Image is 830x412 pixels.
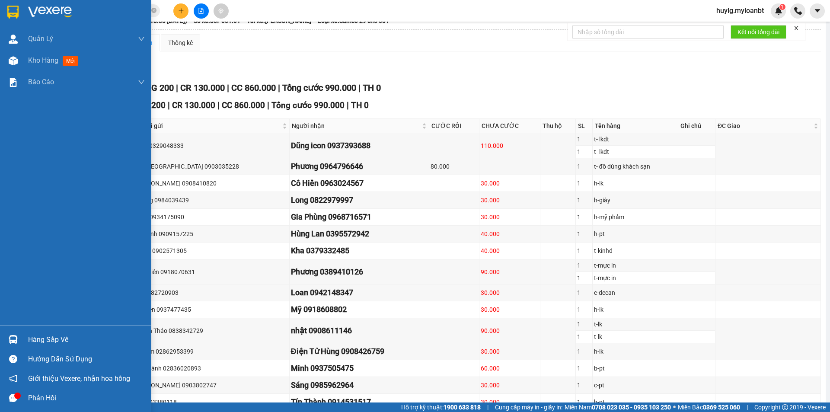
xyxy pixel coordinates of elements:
span: | [267,100,269,110]
span: Hỗ trợ kỹ thuật: [401,402,481,412]
div: t- đồ dùng khách sạn [594,162,677,171]
div: Sáng 0985962964 [291,379,428,391]
span: question-circle [9,355,17,363]
div: h-lk [594,305,677,314]
th: CƯỚC RỒI [429,119,479,133]
th: Ghi chú [678,119,715,133]
span: | [747,402,748,412]
span: | [487,402,488,412]
div: Hùng Lan 0395572942 [291,228,428,240]
div: Mecom 02862953399 [134,347,288,356]
div: 1 [577,162,591,171]
div: 40.000 [481,246,539,256]
button: file-add [194,3,209,19]
span: huylg.myloanbt [709,5,771,16]
span: Tổng cước 990.000 [282,83,356,93]
span: | [227,83,229,93]
span: 1 [781,4,784,10]
div: 1 [577,273,591,283]
img: warehouse-icon [9,35,18,44]
div: nhật 0908611146 [291,325,428,337]
span: Giới thiệu Vexere, nhận hoa hồng [28,373,130,384]
button: plus [173,3,188,19]
div: 30.000 [481,179,539,188]
div: Kha 0379332485 [291,245,428,257]
th: CHƯA CƯỚC [479,119,540,133]
div: h-pt [594,397,677,407]
div: Mỹ 0918608802 [291,303,428,316]
img: phone-icon [794,7,802,15]
strong: 0708 023 035 - 0935 103 250 [592,404,671,411]
div: t-lk [594,332,677,342]
div: Ruby 0934175090 [134,212,288,222]
th: Thu hộ [540,119,575,133]
div: 1 [577,319,591,329]
strong: 1900 633 818 [444,404,481,411]
div: t-mực in [594,273,677,283]
span: CR 130.000 [180,83,225,93]
span: close-circle [151,7,156,15]
span: Số KG 200 [126,100,166,110]
span: TH 0 [363,83,381,93]
div: 40.000 [481,229,539,239]
div: Điện Tử Hùng 0908426759 [291,345,428,358]
span: | [278,83,280,93]
th: Tên hàng [593,119,679,133]
span: notification [9,374,17,383]
span: plus [178,8,184,14]
div: 1 [577,134,591,144]
span: | [347,100,349,110]
span: Quản Lý [28,33,53,44]
div: 1 [577,305,591,314]
span: Số KG 200 [134,83,174,93]
div: Phương 0964796646 [291,160,428,172]
span: caret-down [814,7,821,15]
div: h-giày [594,195,677,205]
div: Loan 0942148347 [291,287,428,299]
span: file-add [198,8,204,14]
div: Phương 0389410126 [291,266,428,278]
img: warehouse-icon [9,335,18,344]
span: Người nhận [292,121,421,131]
div: 1 [577,229,591,239]
div: 1 [577,397,591,407]
span: TH 0 [351,100,369,110]
span: close-circle [151,8,156,13]
div: [PERSON_NAME] 0908410820 [134,179,288,188]
span: Miền Nam [565,402,671,412]
img: logo-vxr [7,6,19,19]
div: nhất kiến 0918070631 [134,267,288,277]
strong: 0369 525 060 [703,404,740,411]
div: Cty [GEOGRAPHIC_DATA] 0903035228 [134,162,288,171]
div: 30.000 [481,347,539,356]
div: 30.000 [481,397,539,407]
span: ⚪️ [673,406,676,409]
span: | [176,83,178,93]
div: 1 [577,261,591,270]
div: Hàng sắp về [28,333,145,346]
div: Chí Thành 02836020893 [134,364,288,373]
div: 1 [577,195,591,205]
div: 30.000 [481,288,539,297]
div: Hướng dẫn sử dụng [28,353,145,366]
span: Báo cáo [28,77,54,87]
div: 1 [577,179,591,188]
div: 1 [577,288,591,297]
div: 1 [577,212,591,222]
div: 1 [577,380,591,390]
div: 1 [577,332,591,342]
span: | [168,100,170,110]
div: Minh 0937505475 [291,362,428,374]
div: 80.000 [431,162,478,171]
div: Nguyên 0937477435 [134,305,288,314]
div: h-lk [594,179,677,188]
th: SL [576,119,593,133]
div: anh vinh 0909157225 [134,229,288,239]
span: Tổng cước 990.000 [271,100,345,110]
div: Tùng 0329048333 [134,141,288,150]
div: Phản hồi [28,392,145,405]
div: Tín Thành 0914531517 [291,396,428,408]
img: icon-new-feature [775,7,782,15]
span: down [138,79,145,86]
div: Long 0822979997 [291,194,428,206]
